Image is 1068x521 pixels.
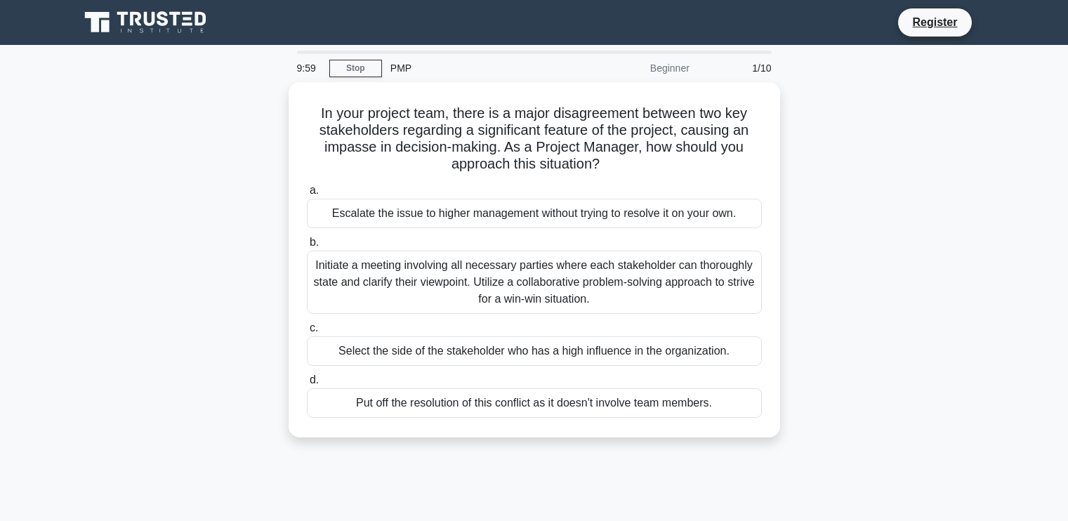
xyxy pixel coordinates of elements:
[310,374,319,385] span: d.
[310,184,319,196] span: a.
[289,54,329,82] div: 9:59
[575,54,698,82] div: Beginner
[310,236,319,248] span: b.
[382,54,575,82] div: PMP
[698,54,780,82] div: 1/10
[307,336,762,366] div: Select the side of the stakeholder who has a high influence in the organization.
[307,251,762,314] div: Initiate a meeting involving all necessary parties where each stakeholder can thoroughly state an...
[307,388,762,418] div: Put off the resolution of this conflict as it doesn't involve team members.
[307,199,762,228] div: Escalate the issue to higher management without trying to resolve it on your own.
[329,60,382,77] a: Stop
[305,105,763,173] h5: In your project team, there is a major disagreement between two key stakeholders regarding a sign...
[904,13,965,31] a: Register
[310,322,318,334] span: c.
